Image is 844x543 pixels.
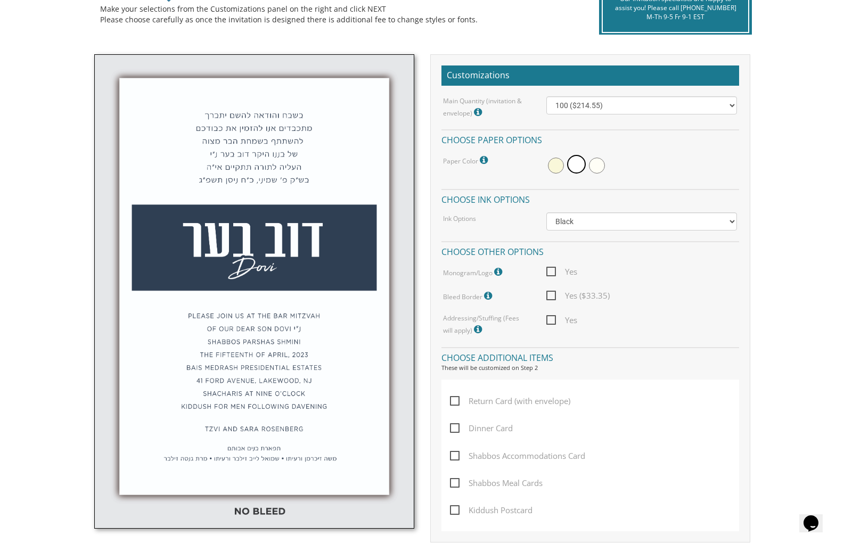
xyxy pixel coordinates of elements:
div: These will be customized on Step 2 [441,364,739,372]
span: Kiddush Postcard [450,504,532,517]
h4: Choose paper options [441,129,739,148]
span: Dinner Card [450,422,513,435]
label: Main Quantity (invitation & envelope) [443,96,530,119]
iframe: chat widget [799,500,833,532]
label: Monogram/Logo [443,265,505,279]
h4: Choose ink options [441,189,739,208]
label: Paper Color [443,153,490,167]
h2: Customizations [441,65,739,86]
h4: Choose additional items [441,347,739,366]
span: Shabbos Meal Cards [450,476,543,490]
label: Ink Options [443,214,476,223]
span: Yes ($33.35) [546,289,610,302]
img: no%20bleed%20samples-3.jpg [94,54,414,529]
span: Yes [546,265,577,278]
label: Addressing/Stuffing (Fees will apply) [443,314,530,336]
h4: Choose other options [441,241,739,260]
div: Make your selections from the Customizations panel on the right and click NEXT Please choose care... [100,4,575,25]
span: Return Card (with envelope) [450,394,570,408]
label: Bleed Border [443,289,495,303]
span: Yes [546,314,577,327]
span: Shabbos Accommodations Card [450,449,585,463]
